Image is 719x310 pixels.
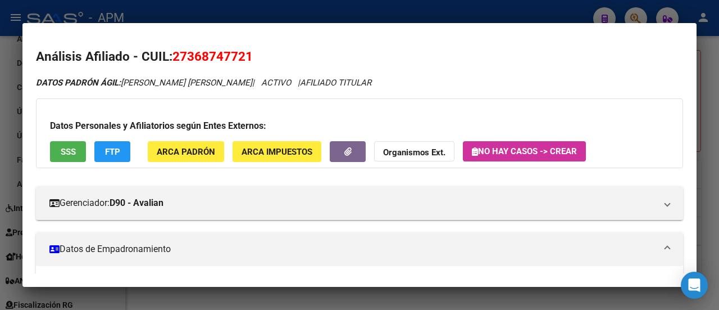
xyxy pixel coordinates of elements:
mat-expansion-panel-header: Datos de Empadronamiento [36,232,683,266]
button: ARCA Padrón [148,141,224,162]
strong: Organismos Ext. [383,147,445,158]
button: No hay casos -> Crear [463,141,586,161]
span: AFILIADO TITULAR [300,78,371,88]
span: ARCA Impuestos [242,147,312,157]
mat-panel-title: Gerenciador: [49,196,656,210]
span: FTP [105,147,120,157]
mat-panel-title: Datos de Empadronamiento [49,242,656,256]
div: Open Intercom Messenger [681,272,708,299]
strong: D90 - Avalian [110,196,163,210]
mat-expansion-panel-header: Gerenciador:D90 - Avalian [36,186,683,220]
button: Organismos Ext. [374,141,454,162]
span: [PERSON_NAME] [PERSON_NAME] [36,78,252,88]
span: ARCA Padrón [157,147,215,157]
h2: Análisis Afiliado - CUIL: [36,47,683,66]
span: No hay casos -> Crear [472,146,577,156]
button: SSS [50,141,86,162]
span: 27368747721 [172,49,253,64]
h3: Datos Personales y Afiliatorios según Entes Externos: [50,119,669,133]
strong: DATOS PADRÓN ÁGIL: [36,78,121,88]
button: FTP [94,141,130,162]
span: SSS [61,147,76,157]
button: ARCA Impuestos [233,141,321,162]
i: | ACTIVO | [36,78,371,88]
